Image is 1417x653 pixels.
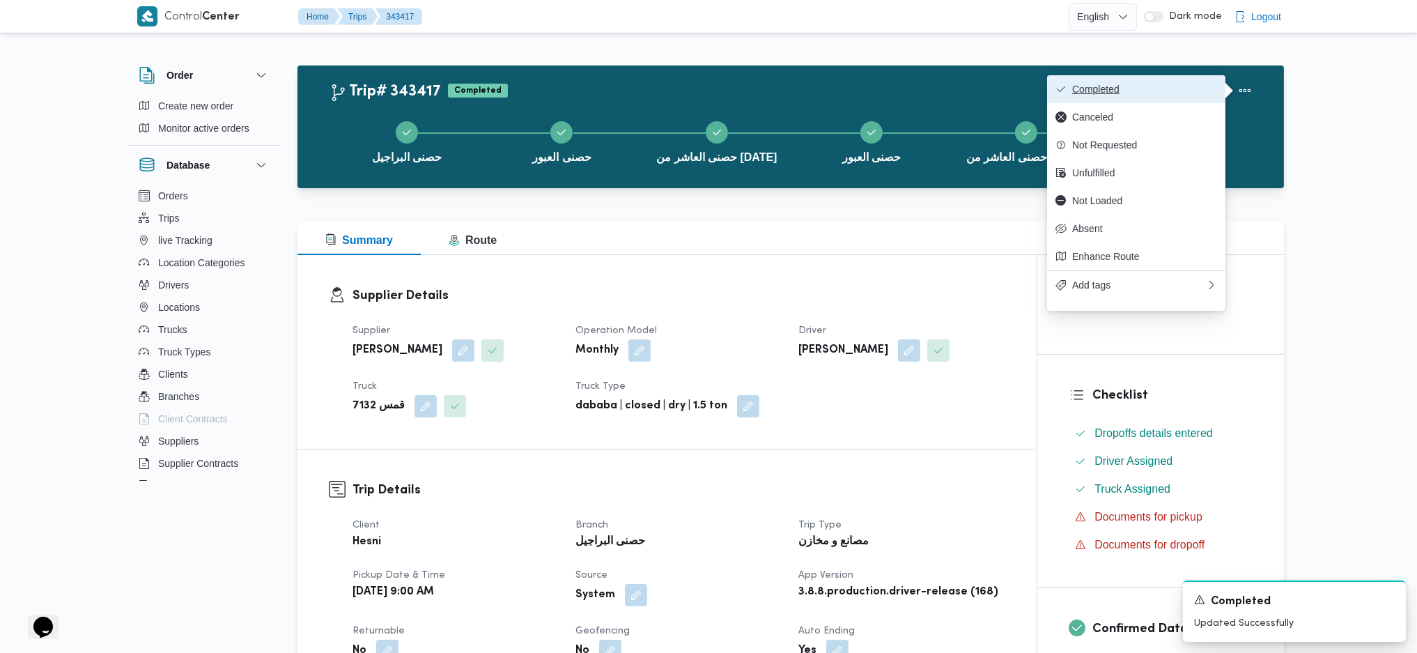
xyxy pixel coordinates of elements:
span: Trip Type [798,521,842,530]
button: Unfulfilled [1047,159,1225,187]
h3: Supplier Details [353,286,1005,305]
span: Truck [353,382,377,391]
p: Updated Successfully [1194,616,1395,631]
h2: Trip# 343417 [330,83,441,101]
span: Add tags [1072,279,1206,291]
span: Not Loaded [1072,195,1217,206]
span: Documents for dropoff [1094,537,1205,553]
button: Trucks [133,318,275,341]
span: Location Categories [158,254,245,271]
span: Suppliers [158,433,199,450]
span: حصنى العاشر من [DATE] [656,149,777,166]
b: حصنى البراجيل [575,534,645,551]
b: Center [202,12,240,22]
button: Canceled [1047,103,1225,131]
b: Monthly [575,342,619,359]
button: Client Contracts [133,408,275,430]
span: Driver Assigned [1094,455,1172,467]
span: Client Contracts [158,410,228,427]
button: Orders [133,185,275,207]
button: Locations [133,296,275,318]
button: حصنى العاشر من [DATE] [949,105,1104,177]
h3: Database [167,157,210,174]
span: Summary [325,234,393,246]
button: Create new order [133,95,275,117]
button: حصنى العاشر من [DATE] [640,105,794,177]
b: Hesni [353,534,381,551]
span: حصنى العبور [842,149,901,166]
span: Client [353,521,380,530]
span: Driver Assigned [1094,453,1172,470]
button: Add tags [1047,270,1225,299]
button: 343417 [375,8,422,25]
b: 3.8.8.production.driver-release (168) [798,584,998,601]
span: Completed [1211,594,1271,610]
b: Completed [454,86,502,95]
span: Route [449,234,497,246]
button: حصنى البراجيل [330,105,484,177]
span: Unfulfilled [1072,167,1217,178]
div: Database [127,185,281,486]
button: Not Loaded [1047,187,1225,215]
button: Location Categories [133,252,275,274]
svg: Step 5 is complete [1021,127,1032,138]
button: Monitor active orders [133,117,275,139]
span: Source [575,571,607,580]
button: Documents for dropoff [1069,534,1253,556]
button: Enhance Route [1047,243,1225,270]
span: Documents for pickup [1094,509,1202,525]
button: Supplier Contracts [133,452,275,475]
b: System [575,587,615,604]
button: حصنى العبور [794,105,949,177]
h3: Order [167,67,193,84]
button: Trips [133,207,275,229]
button: Devices [133,475,275,497]
svg: Step 3 is complete [711,127,722,138]
span: Dropoffs details entered [1094,427,1213,439]
span: live Tracking [158,232,212,249]
button: Dropoffs details entered [1069,422,1253,445]
span: Completed [448,84,508,98]
h3: Confirmed Data [1092,620,1253,638]
img: X8yXhbKr1z7QwAAAABJRU5ErkJggg== [137,6,157,26]
button: Completed [1047,75,1225,103]
span: Returnable [353,627,405,636]
button: Absent [1047,215,1225,243]
span: Create new order [158,98,233,114]
span: حصنى العبور [532,149,591,166]
span: Geofencing [575,627,630,636]
span: Documents for pickup [1094,511,1202,523]
span: Truck Assigned [1094,483,1170,495]
h3: Checklist [1092,386,1253,405]
span: Truck Types [158,344,210,360]
b: مصانع و مخازن [798,534,869,551]
span: Dropoffs details entered [1094,425,1213,442]
svg: Step 4 is complete [866,127,877,138]
span: Supplier [353,326,390,335]
span: Not Requested [1072,139,1217,151]
div: Notification [1194,593,1395,610]
span: Branches [158,388,199,405]
span: Dark mode [1163,11,1222,22]
span: Canceled [1072,112,1217,123]
button: Home [298,8,340,25]
span: App Version [798,571,853,580]
button: Order [139,67,270,84]
b: [DATE] 9:00 AM [353,584,434,601]
button: Database [139,157,270,174]
button: Driver Assigned [1069,450,1253,473]
span: Logout [1251,8,1281,25]
span: Driver [798,326,826,335]
b: dababa | closed | dry | 1.5 ton [575,398,727,415]
span: Locations [158,299,200,316]
span: Enhance Route [1072,251,1217,262]
span: حصنى البراجيل [372,149,442,166]
span: Orders [158,187,188,204]
span: Pickup date & time [353,571,445,580]
button: Branches [133,385,275,408]
button: Documents for pickup [1069,506,1253,528]
svg: Step 2 is complete [556,127,567,138]
button: live Tracking [133,229,275,252]
span: Devices [158,477,193,494]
